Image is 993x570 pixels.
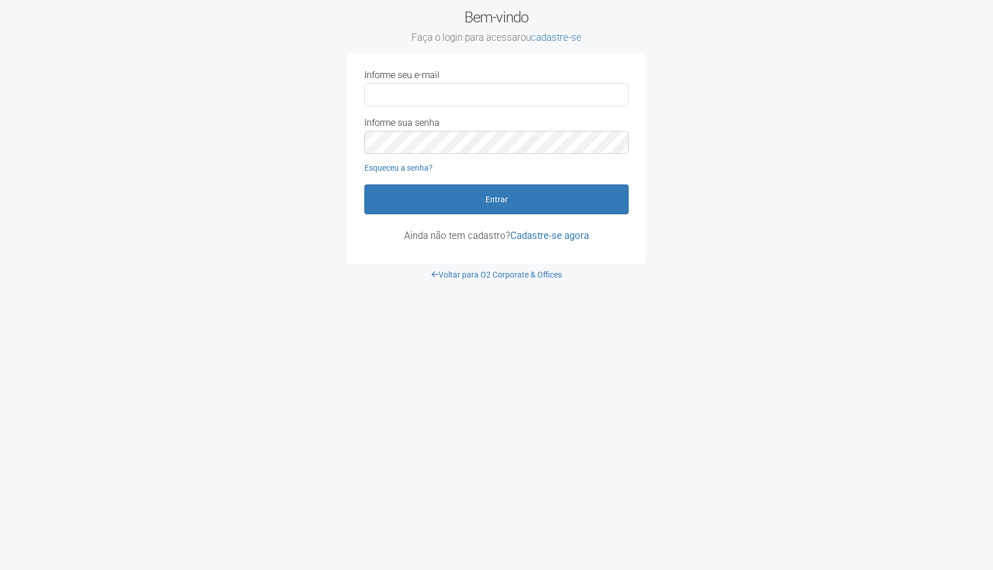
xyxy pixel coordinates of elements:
[364,184,629,214] button: Entrar
[364,70,440,80] label: Informe seu e-mail
[347,9,646,44] h2: Bem-vindo
[364,163,433,172] a: Esqueceu a senha?
[531,32,582,43] a: cadastre-se
[510,230,589,241] a: Cadastre-se agora
[521,32,582,43] span: ou
[347,32,646,44] small: Faça o login para acessar
[432,270,562,279] a: Voltar para O2 Corporate & Offices
[364,118,440,128] label: Informe sua senha
[364,230,629,241] p: Ainda não tem cadastro?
